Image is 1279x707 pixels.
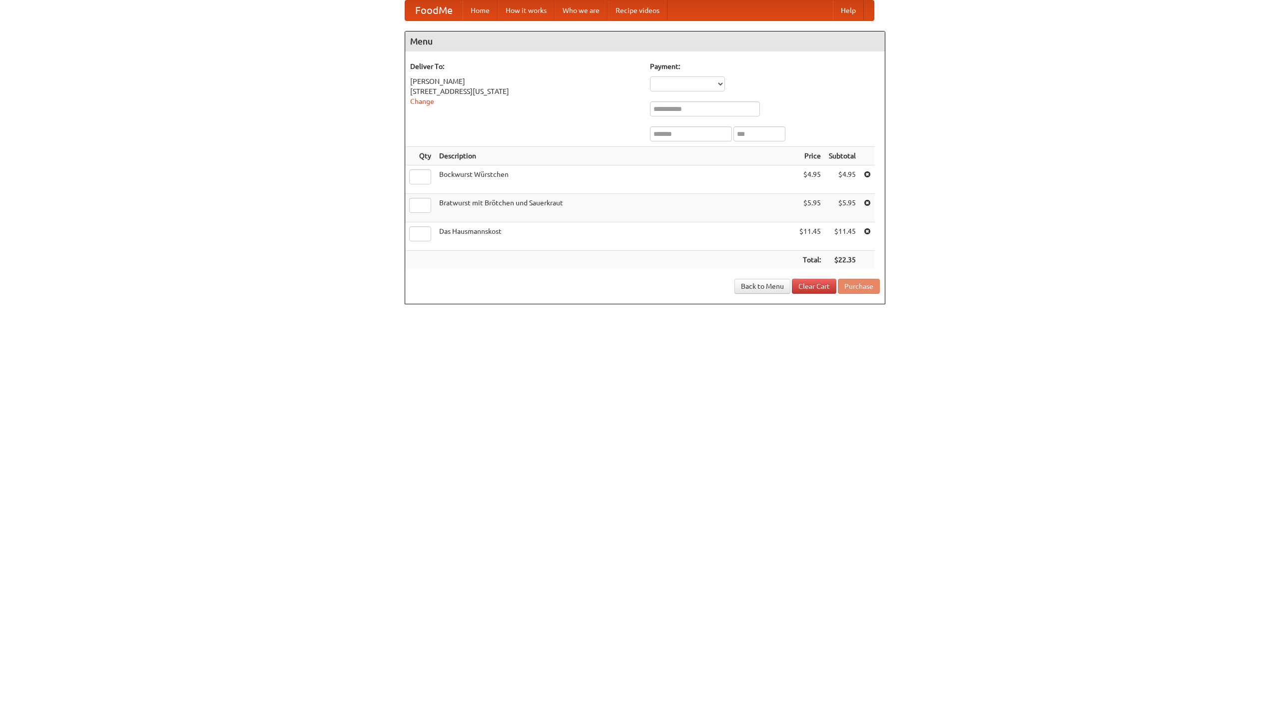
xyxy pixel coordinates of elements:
[825,251,860,269] th: $22.35
[410,61,640,71] h5: Deliver To:
[410,76,640,86] div: [PERSON_NAME]
[795,147,825,165] th: Price
[435,165,795,194] td: Bockwurst Würstchen
[795,165,825,194] td: $4.95
[405,147,435,165] th: Qty
[825,165,860,194] td: $4.95
[410,86,640,96] div: [STREET_ADDRESS][US_STATE]
[405,31,885,51] h4: Menu
[608,0,667,20] a: Recipe videos
[650,61,880,71] h5: Payment:
[435,194,795,222] td: Bratwurst mit Brötchen und Sauerkraut
[498,0,555,20] a: How it works
[792,279,836,294] a: Clear Cart
[825,194,860,222] td: $5.95
[833,0,864,20] a: Help
[410,97,434,105] a: Change
[825,147,860,165] th: Subtotal
[795,251,825,269] th: Total:
[555,0,608,20] a: Who we are
[463,0,498,20] a: Home
[838,279,880,294] button: Purchase
[435,222,795,251] td: Das Hausmannskost
[825,222,860,251] td: $11.45
[795,222,825,251] td: $11.45
[435,147,795,165] th: Description
[795,194,825,222] td: $5.95
[405,0,463,20] a: FoodMe
[734,279,790,294] a: Back to Menu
